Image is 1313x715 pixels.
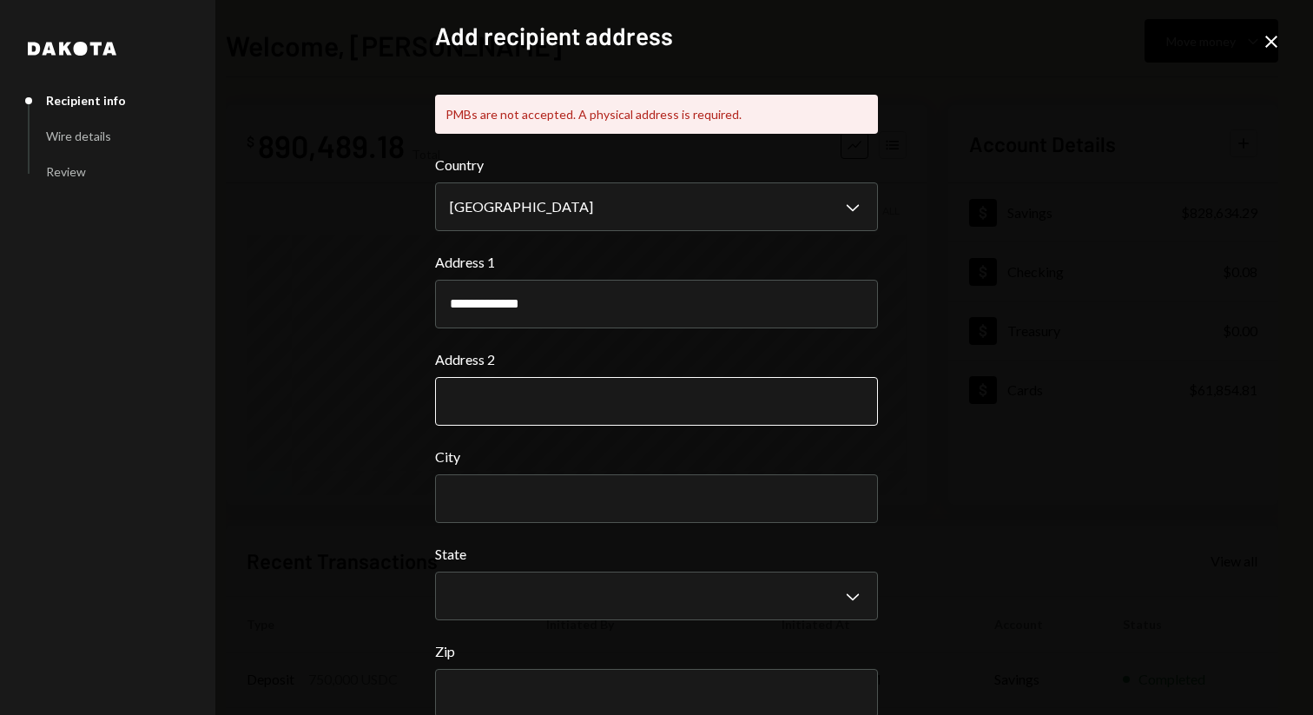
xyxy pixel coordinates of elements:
[46,164,86,179] div: Review
[435,155,878,175] label: Country
[435,641,878,662] label: Zip
[46,129,111,143] div: Wire details
[435,182,878,231] button: Country
[46,93,126,108] div: Recipient info
[435,252,878,273] label: Address 1
[435,572,878,620] button: State
[435,19,878,53] h2: Add recipient address
[435,95,878,134] div: PMBs are not accepted. A physical address is required.
[435,447,878,467] label: City
[435,349,878,370] label: Address 2
[435,544,878,565] label: State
